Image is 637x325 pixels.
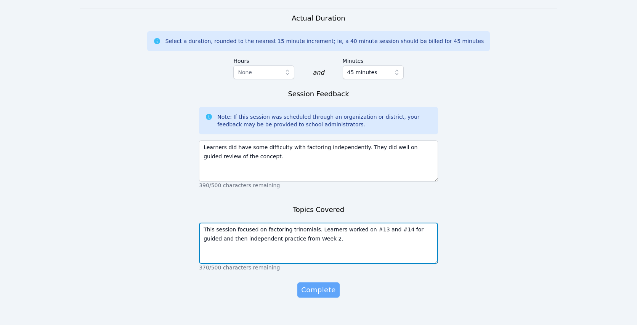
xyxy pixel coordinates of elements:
[199,140,438,182] textarea: Learners did have some difficulty with factoring independently. They did well on guided review of...
[292,13,345,24] h3: Actual Duration
[288,89,349,99] h3: Session Feedback
[199,182,438,189] p: 390/500 characters remaining
[199,223,438,264] textarea: This session focused on factoring trinomials. Learners worked on #13 and #14 for guided and then ...
[313,68,324,77] div: and
[293,204,344,215] h3: Topics Covered
[233,54,294,65] label: Hours
[217,113,432,128] div: Note: If this session was scheduled through an organization or district, your feedback may be be ...
[343,54,404,65] label: Minutes
[343,65,404,79] button: 45 minutes
[233,65,294,79] button: None
[165,37,484,45] div: Select a duration, rounded to the nearest 15 minute increment; ie, a 40 minute session should be ...
[347,68,377,77] span: 45 minutes
[301,285,335,295] span: Complete
[199,264,438,271] p: 370/500 characters remaining
[238,69,252,75] span: None
[297,282,339,298] button: Complete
